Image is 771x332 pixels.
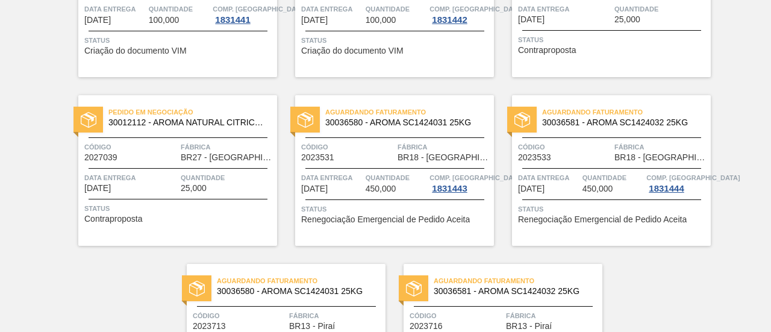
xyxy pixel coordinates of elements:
[108,106,277,118] span: Pedido em Negociação
[301,3,363,15] span: Data entrega
[518,184,545,193] span: 17/10/2025
[149,16,179,25] span: 100,000
[410,310,503,322] span: Código
[429,184,469,193] div: 1831443
[366,3,427,15] span: Quantidade
[494,95,711,246] a: statusAguardando Faturamento30036581 - AROMA SC1424032 25KGCódigo2023533FábricaBR18 - [GEOGRAPHIC...
[518,15,545,24] span: 24/09/2025
[181,184,207,193] span: 25,000
[60,95,277,246] a: statusPedido em Negociação30012112 - AROMA NATURAL CITRICO - ABI211645FCódigo2027039FábricaBR27 -...
[366,172,427,184] span: Quantidade
[301,203,491,215] span: Status
[181,172,274,184] span: Quantidade
[518,46,576,55] span: Contraproposta
[213,3,306,15] span: Comp. Carga
[506,310,599,322] span: Fábrica
[518,141,611,153] span: Código
[108,118,267,127] span: 30012112 - AROMA NATURAL CITRICO - ABI211645F
[84,153,117,162] span: 2027039
[181,141,274,153] span: Fábrica
[301,184,328,193] span: 17/10/2025
[366,184,396,193] span: 450,000
[646,172,708,193] a: Comp. [GEOGRAPHIC_DATA]1831444
[325,106,494,118] span: Aguardando Faturamento
[277,95,494,246] a: statusAguardando Faturamento30036580 - AROMA SC1424031 25KGCódigo2023531FábricaBR18 - [GEOGRAPHIC...
[434,287,593,296] span: 30036581 - AROMA SC1424032 25KG
[301,46,404,55] span: Criação do documento VIM
[84,215,143,224] span: Contraproposta
[518,172,579,184] span: Data entrega
[518,215,687,224] span: Renegociação Emergencial de Pedido Aceita
[614,141,708,153] span: Fábrica
[429,3,523,15] span: Comp. Carga
[518,153,551,162] span: 2023533
[81,112,96,128] img: status
[518,203,708,215] span: Status
[582,184,613,193] span: 450,000
[410,322,443,331] span: 2023716
[301,141,395,153] span: Código
[213,15,252,25] div: 1831441
[429,172,491,193] a: Comp. [GEOGRAPHIC_DATA]1831443
[582,172,644,184] span: Quantidade
[84,34,274,46] span: Status
[301,16,328,25] span: 07/09/2025
[429,15,469,25] div: 1831442
[614,15,640,24] span: 25,000
[84,46,187,55] span: Criação do documento VIM
[193,322,226,331] span: 2023713
[542,106,711,118] span: Aguardando Faturamento
[189,281,205,296] img: status
[398,153,491,162] span: BR18 - Pernambuco
[398,141,491,153] span: Fábrica
[217,287,376,296] span: 30036580 - AROMA SC1424031 25KG
[301,215,470,224] span: Renegociação Emergencial de Pedido Aceita
[84,16,111,25] span: 07/09/2025
[84,184,111,193] span: 24/09/2025
[429,3,491,25] a: Comp. [GEOGRAPHIC_DATA]1831442
[429,172,523,184] span: Comp. Carga
[325,118,484,127] span: 30036580 - AROMA SC1424031 25KG
[366,16,396,25] span: 100,000
[518,34,708,46] span: Status
[301,34,491,46] span: Status
[301,172,363,184] span: Data entrega
[614,3,708,15] span: Quantidade
[193,310,286,322] span: Código
[217,275,385,287] span: Aguardando Faturamento
[434,275,602,287] span: Aguardando Faturamento
[149,3,210,15] span: Quantidade
[289,322,335,331] span: BR13 - Piraí
[506,322,552,331] span: BR13 - Piraí
[646,172,740,184] span: Comp. Carga
[542,118,701,127] span: 30036581 - AROMA SC1424032 25KG
[298,112,313,128] img: status
[301,153,334,162] span: 2023531
[84,3,146,15] span: Data entrega
[646,184,686,193] div: 1831444
[213,3,274,25] a: Comp. [GEOGRAPHIC_DATA]1831441
[514,112,530,128] img: status
[518,3,611,15] span: Data entrega
[84,202,274,215] span: Status
[84,172,178,184] span: Data entrega
[289,310,382,322] span: Fábrica
[84,141,178,153] span: Código
[406,281,422,296] img: status
[181,153,274,162] span: BR27 - Nova Minas
[614,153,708,162] span: BR18 - Pernambuco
